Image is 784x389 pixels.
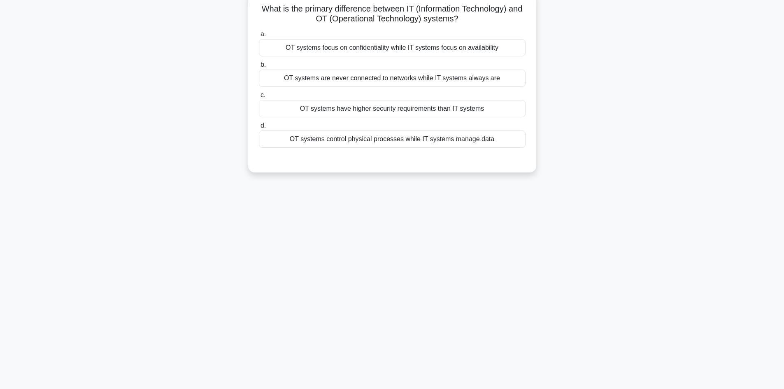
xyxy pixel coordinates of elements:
span: c. [261,91,265,98]
span: b. [261,61,266,68]
div: OT systems are never connected to networks while IT systems always are [259,70,526,87]
div: OT systems focus on confidentiality while IT systems focus on availability [259,39,526,56]
h5: What is the primary difference between IT (Information Technology) and OT (Operational Technology... [258,4,526,24]
div: OT systems control physical processes while IT systems manage data [259,130,526,148]
span: d. [261,122,266,129]
span: a. [261,30,266,37]
div: OT systems have higher security requirements than IT systems [259,100,526,117]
